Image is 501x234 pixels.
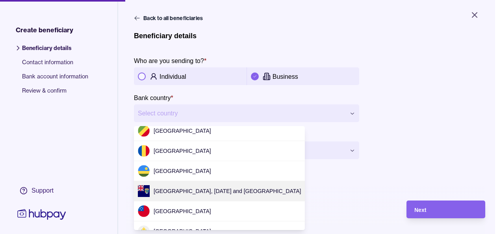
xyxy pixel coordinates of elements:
[138,205,150,217] img: ws
[154,188,301,194] span: [GEOGRAPHIC_DATA], [DATE] and [GEOGRAPHIC_DATA]
[154,168,211,174] span: [GEOGRAPHIC_DATA]
[154,148,211,154] span: [GEOGRAPHIC_DATA]
[138,125,150,137] img: cd
[138,185,150,197] img: sh
[154,208,211,214] span: [GEOGRAPHIC_DATA]
[138,165,150,177] img: rw
[138,145,150,157] img: ro
[414,207,426,213] span: Next
[154,128,211,134] span: [GEOGRAPHIC_DATA]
